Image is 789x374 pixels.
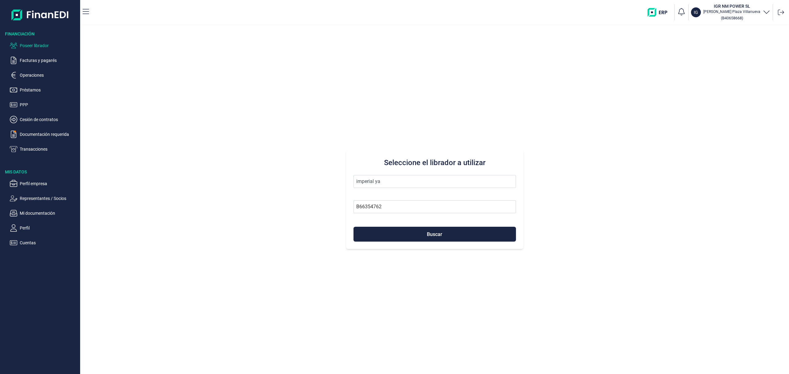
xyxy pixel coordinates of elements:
[703,9,760,14] p: [PERSON_NAME] Plaza Villanueva
[10,180,78,187] button: Perfil empresa
[10,71,78,79] button: Operaciones
[648,8,672,17] img: erp
[11,5,69,25] img: Logo de aplicación
[20,57,78,64] p: Facturas y pagarés
[20,239,78,246] p: Cuentas
[20,195,78,202] p: Representantes / Socios
[691,3,770,22] button: IGIGR NM POWER SL[PERSON_NAME] Plaza Villanueva(B40658668)
[20,86,78,94] p: Préstamos
[20,42,78,49] p: Poseer librador
[694,9,698,15] p: IG
[10,195,78,202] button: Representantes / Socios
[20,116,78,123] p: Cesión de contratos
[354,158,516,168] h3: Seleccione el librador a utilizar
[10,239,78,246] button: Cuentas
[10,42,78,49] button: Poseer librador
[10,101,78,108] button: PPP
[354,200,516,213] input: Busque por NIF
[20,71,78,79] p: Operaciones
[10,145,78,153] button: Transacciones
[10,57,78,64] button: Facturas y pagarés
[703,3,760,9] h3: IGR NM POWER SL
[10,86,78,94] button: Préstamos
[20,131,78,138] p: Documentación requerida
[10,131,78,138] button: Documentación requerida
[10,224,78,232] button: Perfil
[354,227,516,242] button: Buscar
[427,232,442,237] span: Buscar
[20,101,78,108] p: PPP
[20,180,78,187] p: Perfil empresa
[20,209,78,217] p: Mi documentación
[20,145,78,153] p: Transacciones
[20,224,78,232] p: Perfil
[10,116,78,123] button: Cesión de contratos
[354,175,516,188] input: Seleccione la razón social
[721,16,743,20] small: Copiar cif
[10,209,78,217] button: Mi documentación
